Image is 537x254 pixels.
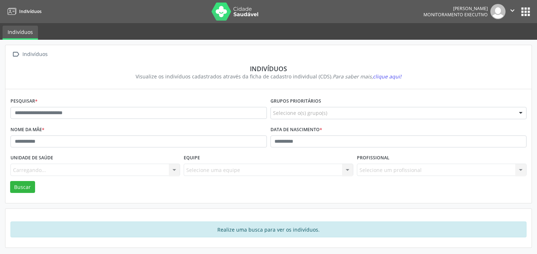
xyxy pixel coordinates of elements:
span: Selecione o(s) grupo(s) [273,109,327,117]
div: Visualize os indivíduos cadastrados através da ficha de cadastro individual (CDS). [16,73,521,80]
i: Para saber mais, [333,73,401,80]
button:  [506,4,519,19]
label: Profissional [357,152,389,164]
div: Realize uma busca para ver os indivíduos. [10,221,527,237]
label: Data de nascimento [270,124,322,135]
label: Unidade de saúde [10,152,53,164]
span: Indivíduos [19,8,42,14]
label: Grupos prioritários [270,96,321,107]
a:  Indivíduos [10,49,49,60]
button: apps [519,5,532,18]
div: Indivíduos [16,65,521,73]
i:  [10,49,21,60]
span: Monitoramento Executivo [423,12,488,18]
div: [PERSON_NAME] [423,5,488,12]
i:  [508,7,516,14]
a: Indivíduos [5,5,42,17]
a: Indivíduos [3,26,38,40]
label: Nome da mãe [10,124,44,135]
div: Indivíduos [21,49,49,60]
img: img [490,4,506,19]
span: clique aqui! [373,73,401,80]
label: Pesquisar [10,96,38,107]
label: Equipe [184,152,200,164]
button: Buscar [10,181,35,193]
